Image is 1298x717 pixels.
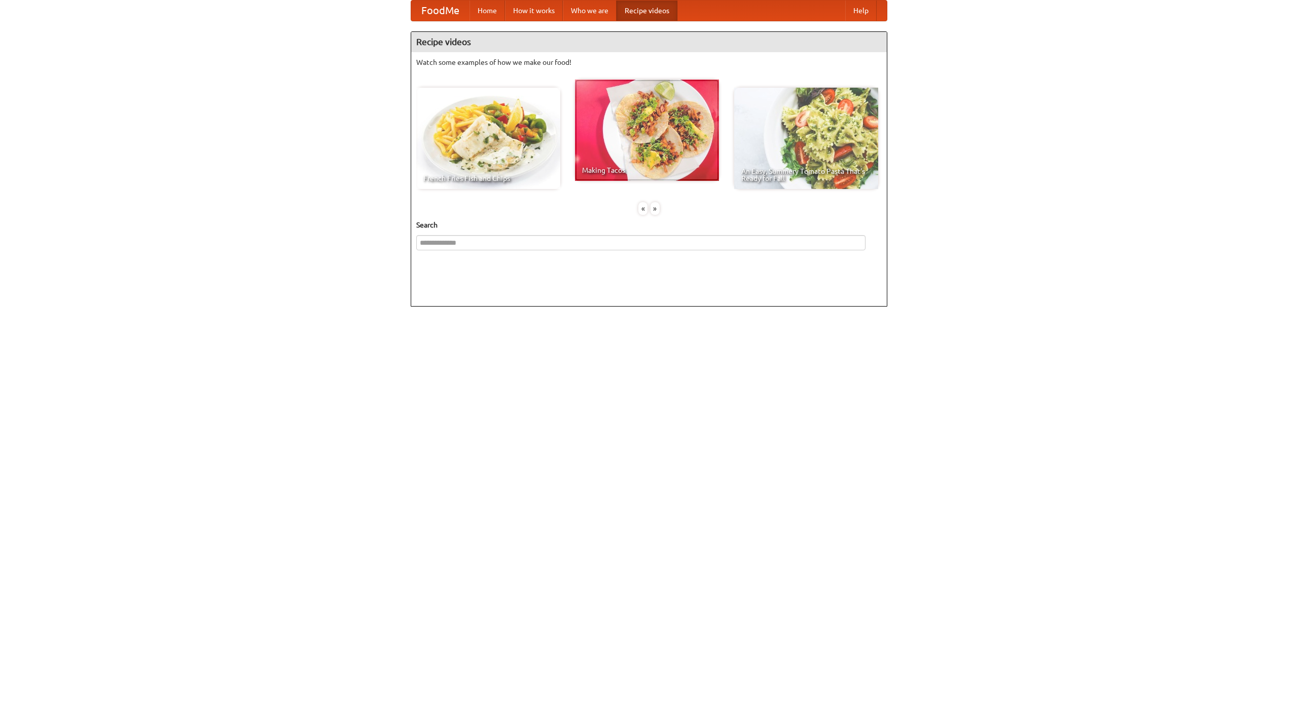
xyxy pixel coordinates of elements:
[416,220,882,230] h5: Search
[505,1,563,21] a: How it works
[582,167,712,174] span: Making Tacos
[416,88,560,189] a: French Fries Fish and Chips
[617,1,677,21] a: Recipe videos
[470,1,505,21] a: Home
[575,80,719,181] a: Making Tacos
[416,57,882,67] p: Watch some examples of how we make our food!
[411,1,470,21] a: FoodMe
[411,32,887,52] h4: Recipe videos
[638,202,647,215] div: «
[734,88,878,189] a: An Easy, Summery Tomato Pasta That's Ready for Fall
[423,175,553,182] span: French Fries Fish and Chips
[563,1,617,21] a: Who we are
[651,202,660,215] div: »
[741,168,871,182] span: An Easy, Summery Tomato Pasta That's Ready for Fall
[845,1,877,21] a: Help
